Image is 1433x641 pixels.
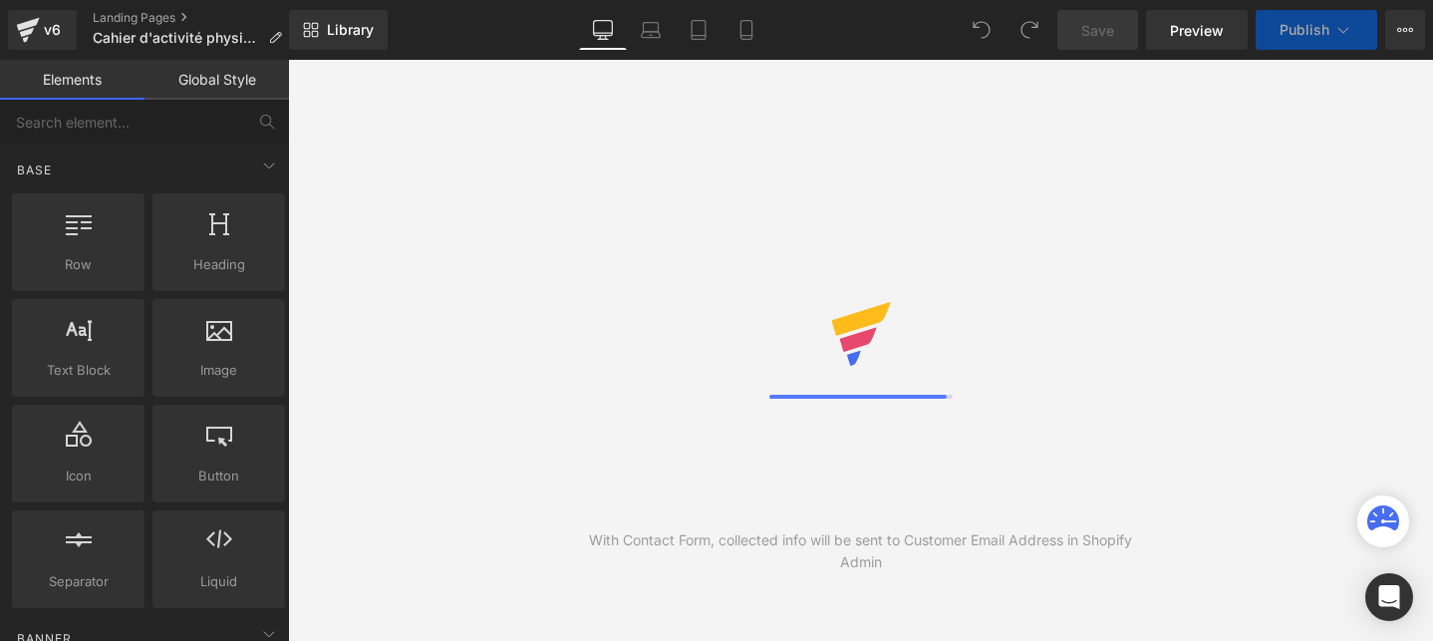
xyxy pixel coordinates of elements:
[158,254,279,275] span: Heading
[722,10,770,50] a: Mobile
[574,529,1147,573] div: With Contact Form, collected info will be sent to Customer Email Address in Shopify Admin
[1385,10,1425,50] button: More
[675,10,722,50] a: Tablet
[289,10,388,50] a: New Library
[40,17,65,43] div: v6
[18,571,139,592] span: Separator
[962,10,1002,50] button: Undo
[1081,20,1114,41] span: Save
[15,160,54,179] span: Base
[1170,20,1224,41] span: Preview
[1280,22,1329,38] span: Publish
[18,466,139,486] span: Icon
[1256,10,1377,50] button: Publish
[1146,10,1248,50] a: Preview
[158,571,279,592] span: Liquid
[1365,573,1413,621] div: Open Intercom Messenger
[1009,10,1049,50] button: Redo
[18,360,139,381] span: Text Block
[144,60,289,100] a: Global Style
[8,10,77,50] a: v6
[93,30,260,46] span: Cahier d'activité physique
[327,21,374,39] span: Library
[158,360,279,381] span: Image
[579,10,627,50] a: Desktop
[18,254,139,275] span: Row
[158,466,279,486] span: Button
[93,10,298,26] a: Landing Pages
[627,10,675,50] a: Laptop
